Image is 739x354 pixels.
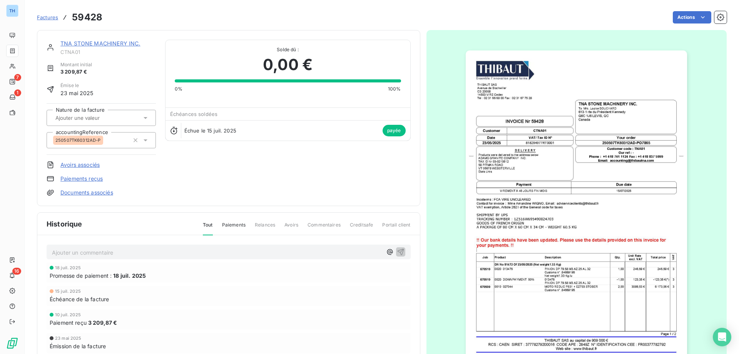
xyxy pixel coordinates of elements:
[263,53,313,76] span: 0,00 €
[175,46,401,53] span: Solde dû :
[60,189,113,196] a: Documents associés
[55,114,132,121] input: Ajouter une valeur
[60,68,92,76] span: 3 209,87 €
[184,128,236,134] span: Échue le 15 juil. 2025
[6,5,18,17] div: TH
[50,295,109,303] span: Échéance de la facture
[673,11,711,23] button: Actions
[55,336,82,341] span: 23 mai 2025
[60,49,156,55] span: CTNA01
[203,221,213,235] span: Tout
[170,111,218,117] span: Échéances soldées
[383,125,406,136] span: payée
[113,272,146,280] span: 18 juil. 2025
[382,221,410,235] span: Portail client
[88,319,117,327] span: 3 209,87 €
[255,221,275,235] span: Relances
[222,221,246,235] span: Paiements
[55,312,81,317] span: 10 juil. 2025
[50,342,106,350] span: Émission de la facture
[37,14,58,20] span: Factures
[12,268,21,275] span: 16
[308,221,341,235] span: Commentaires
[50,272,112,280] span: Promesse de paiement :
[50,319,87,327] span: Paiement reçu
[350,221,373,235] span: Creditsafe
[37,13,58,21] a: Factures
[60,61,92,68] span: Montant initial
[55,265,81,270] span: 18 juil. 2025
[72,10,102,24] h3: 59428
[713,328,731,346] div: Open Intercom Messenger
[55,138,101,143] span: 250507TK60312AD-P
[60,89,94,97] span: 23 mai 2025
[60,161,100,169] a: Avoirs associés
[6,337,18,349] img: Logo LeanPay
[47,219,82,229] span: Historique
[388,86,401,92] span: 100%
[60,82,94,89] span: Émise le
[60,175,103,183] a: Paiements reçus
[14,74,21,81] span: 7
[284,221,298,235] span: Avoirs
[14,89,21,96] span: 1
[55,289,81,294] span: 15 juil. 2025
[175,86,182,92] span: 0%
[60,40,140,47] a: TNA STONE MACHINERY INC.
